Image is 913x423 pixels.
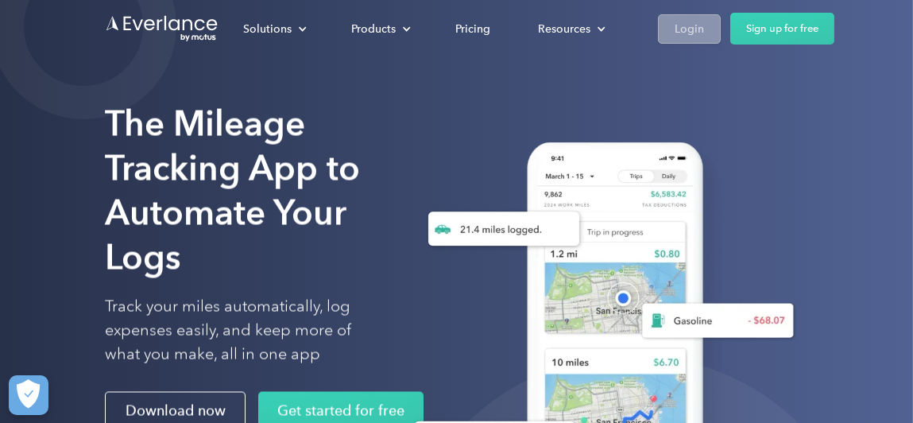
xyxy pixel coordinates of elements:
[351,19,396,39] div: Products
[455,19,490,39] div: Pricing
[243,19,292,39] div: Solutions
[335,15,424,43] div: Products
[105,295,361,367] p: Track your miles automatically, log expenses easily, and keep more of what you make, all in one app
[439,15,506,43] a: Pricing
[730,13,834,45] a: Sign up for free
[522,15,618,43] div: Resources
[105,14,219,44] a: Go to homepage
[227,15,319,43] div: Solutions
[675,19,704,39] div: Login
[538,19,590,39] div: Resources
[9,375,48,415] button: Cookies Settings
[658,14,721,44] a: Login
[105,102,360,277] strong: The Mileage Tracking App to Automate Your Logs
